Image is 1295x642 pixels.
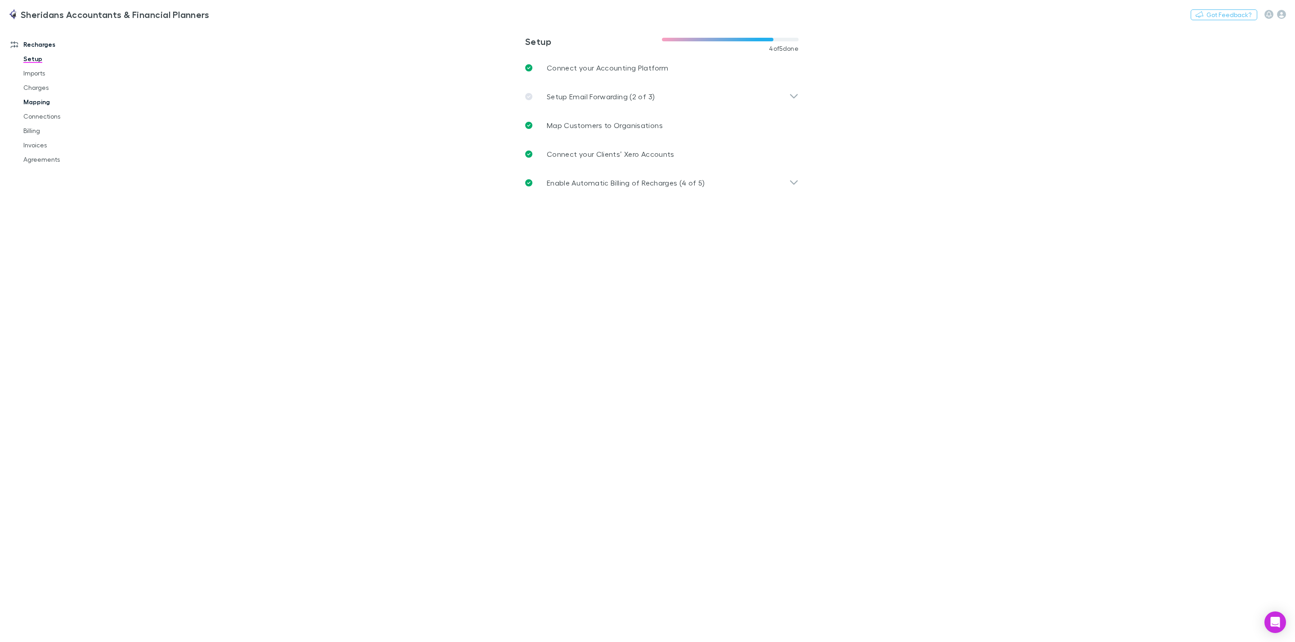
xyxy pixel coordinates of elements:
[518,168,806,197] div: Enable Automatic Billing of Recharges (4 of 5)
[14,80,131,95] a: Charges
[14,138,131,152] a: Invoices
[21,9,209,20] h3: Sheridans Accountants & Financial Planners
[14,66,131,80] a: Imports
[2,37,131,52] a: Recharges
[14,109,131,124] a: Connections
[547,149,674,159] p: Connect your Clients’ Xero Accounts
[14,152,131,167] a: Agreements
[518,111,806,140] a: Map Customers to Organisations
[547,91,655,102] p: Setup Email Forwarding (2 of 3)
[1191,9,1257,20] button: Got Feedback?
[14,124,131,138] a: Billing
[9,9,17,20] img: Sheridans Accountants & Financial Planners's Logo
[547,62,669,73] p: Connect your Accounting Platform
[525,36,662,47] h3: Setup
[769,45,799,52] span: 4 of 5 done
[14,95,131,109] a: Mapping
[547,120,663,131] p: Map Customers to Organisations
[518,140,806,168] a: Connect your Clients’ Xero Accounts
[518,53,806,82] a: Connect your Accounting Platform
[518,82,806,111] div: Setup Email Forwarding (2 of 3)
[547,177,705,188] p: Enable Automatic Billing of Recharges (4 of 5)
[1264,611,1286,633] div: Open Intercom Messenger
[14,52,131,66] a: Setup
[4,4,214,25] a: Sheridans Accountants & Financial Planners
